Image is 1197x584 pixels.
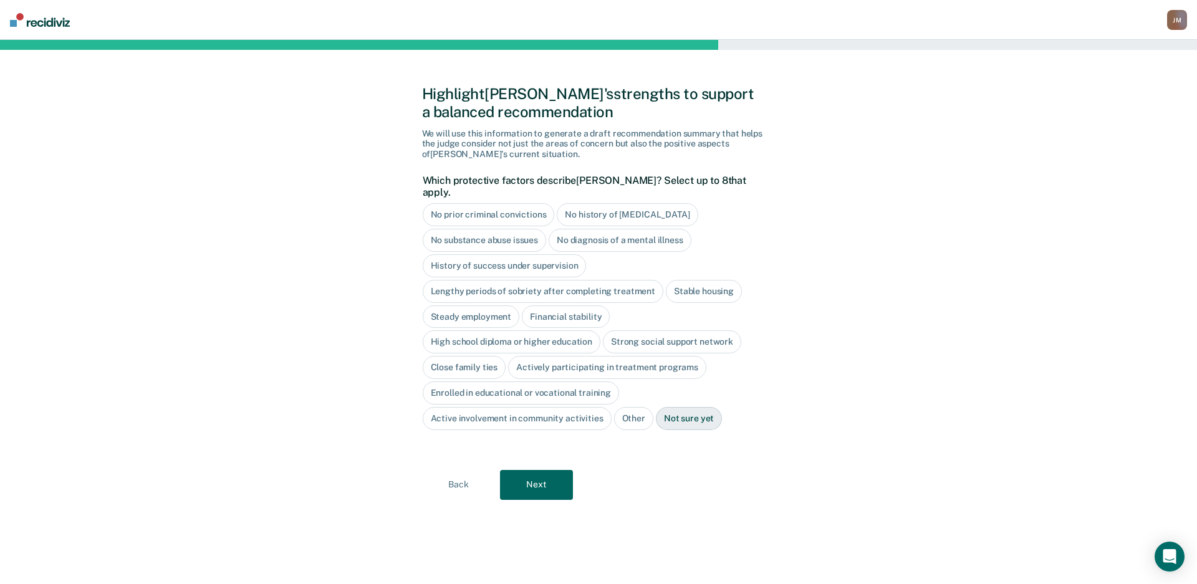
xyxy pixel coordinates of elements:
[614,407,653,430] div: Other
[422,85,776,121] div: Highlight [PERSON_NAME]'s strengths to support a balanced recommendation
[508,356,706,379] div: Actively participating in treatment programs
[423,330,601,353] div: High school diploma or higher education
[603,330,741,353] div: Strong social support network
[666,280,742,303] div: Stable housing
[423,381,620,404] div: Enrolled in educational or vocational training
[423,407,612,430] div: Active involvement in community activities
[423,356,506,379] div: Close family ties
[549,229,691,252] div: No diagnosis of a mental illness
[422,128,776,160] div: We will use this information to generate a draft recommendation summary that helps the judge cons...
[1167,10,1187,30] div: J M
[1155,542,1185,572] div: Open Intercom Messenger
[423,254,587,277] div: History of success under supervision
[423,280,663,303] div: Lengthy periods of sobriety after completing treatment
[656,407,722,430] div: Not sure yet
[423,203,555,226] div: No prior criminal convictions
[522,305,610,328] div: Financial stability
[1167,10,1187,30] button: JM
[557,203,698,226] div: No history of [MEDICAL_DATA]
[10,13,70,27] img: Recidiviz
[423,305,520,328] div: Steady employment
[422,470,495,500] button: Back
[500,470,573,500] button: Next
[423,175,769,198] label: Which protective factors describe [PERSON_NAME] ? Select up to 8 that apply.
[423,229,547,252] div: No substance abuse issues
